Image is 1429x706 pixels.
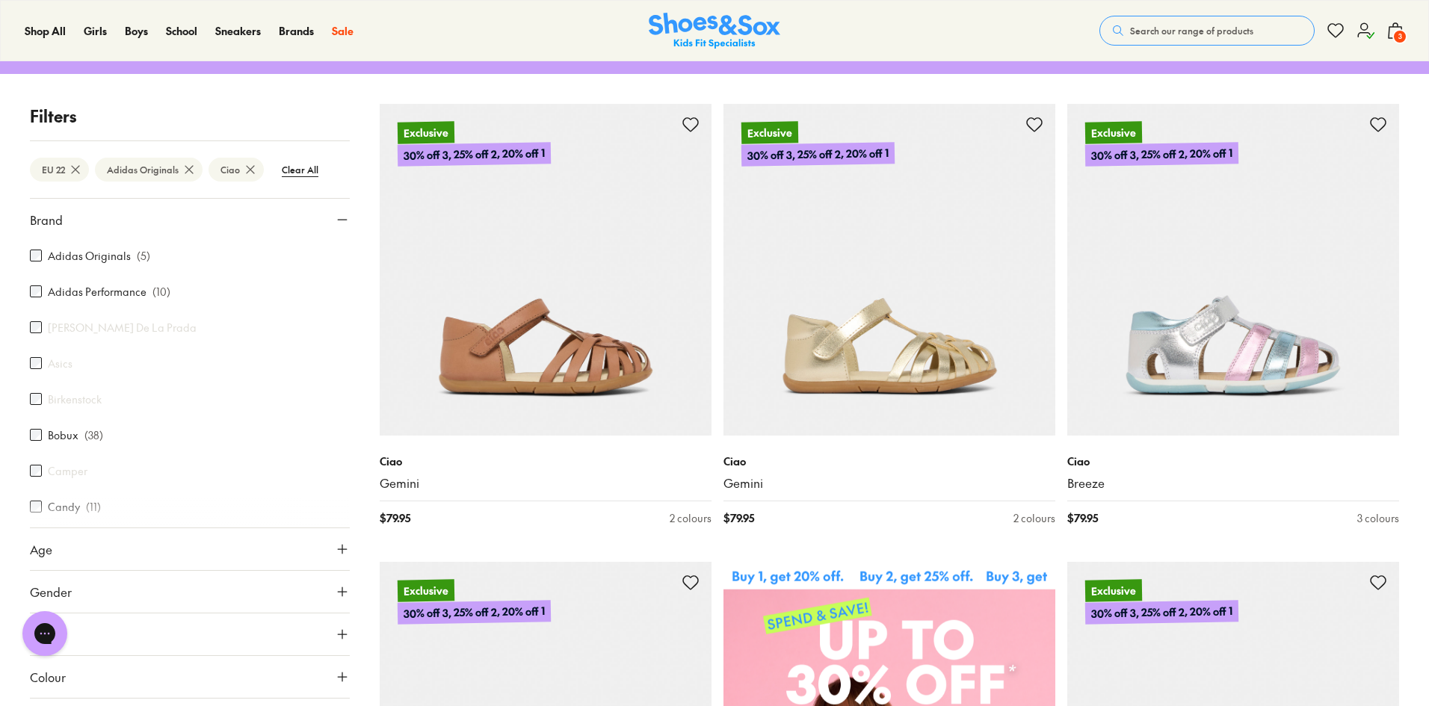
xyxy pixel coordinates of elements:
[670,510,712,526] div: 2 colours
[30,199,350,241] button: Brand
[48,391,102,407] label: Birkenstock
[380,453,712,469] p: Ciao
[332,23,354,39] a: Sale
[723,453,1055,469] p: Ciao
[380,510,410,526] span: $ 79.95
[332,23,354,38] span: Sale
[137,248,150,264] p: ( 5 )
[48,320,197,335] label: [PERSON_NAME] De La Prada
[25,23,66,38] span: Shop All
[48,248,131,264] label: Adidas Originals
[741,142,895,167] p: 30% off 3, 25% off 2, 20% off 1
[30,158,89,182] btn: EU 22
[380,475,712,492] a: Gemini
[48,427,78,443] label: Bobux
[723,510,754,526] span: $ 79.95
[30,528,350,570] button: Age
[15,606,75,661] iframe: Gorgias live chat messenger
[1085,142,1238,167] p: 30% off 3, 25% off 2, 20% off 1
[380,104,712,436] a: Exclusive30% off 3, 25% off 2, 20% off 1
[723,475,1055,492] a: Gemini
[30,571,350,613] button: Gender
[398,579,454,601] p: Exclusive
[649,13,780,49] img: SNS_Logo_Responsive.svg
[649,13,780,49] a: Shoes & Sox
[1392,29,1407,44] span: 3
[1067,475,1399,492] a: Breeze
[48,284,146,300] label: Adidas Performance
[25,23,66,39] a: Shop All
[84,23,107,38] span: Girls
[30,656,350,698] button: Colour
[166,23,197,38] span: School
[84,23,107,39] a: Girls
[95,158,203,182] btn: Adidas Originals
[166,23,197,39] a: School
[1085,600,1238,625] p: 30% off 3, 25% off 2, 20% off 1
[1099,16,1315,46] button: Search our range of products
[1067,453,1399,469] p: Ciao
[30,668,66,686] span: Colour
[279,23,314,39] a: Brands
[1085,579,1142,601] p: Exclusive
[1386,14,1404,47] button: 3
[152,284,170,300] p: ( 10 )
[741,121,798,143] p: Exclusive
[48,356,72,371] label: Asics
[270,156,330,183] btn: Clear All
[279,23,314,38] span: Brands
[215,23,261,38] span: Sneakers
[30,613,350,655] button: Style
[1013,510,1055,526] div: 2 colours
[398,600,551,625] p: 30% off 3, 25% off 2, 20% off 1
[125,23,148,38] span: Boys
[1067,510,1098,526] span: $ 79.95
[30,540,52,558] span: Age
[1130,24,1253,37] span: Search our range of products
[398,142,551,167] p: 30% off 3, 25% off 2, 20% off 1
[1085,121,1142,143] p: Exclusive
[723,104,1055,436] a: Exclusive30% off 3, 25% off 2, 20% off 1
[30,583,72,601] span: Gender
[1357,510,1399,526] div: 3 colours
[84,427,103,443] p: ( 38 )
[209,158,264,182] btn: Ciao
[48,463,87,479] label: Camper
[398,121,454,143] p: Exclusive
[30,211,63,229] span: Brand
[1067,104,1399,436] a: Exclusive30% off 3, 25% off 2, 20% off 1
[215,23,261,39] a: Sneakers
[125,23,148,39] a: Boys
[30,104,350,128] p: Filters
